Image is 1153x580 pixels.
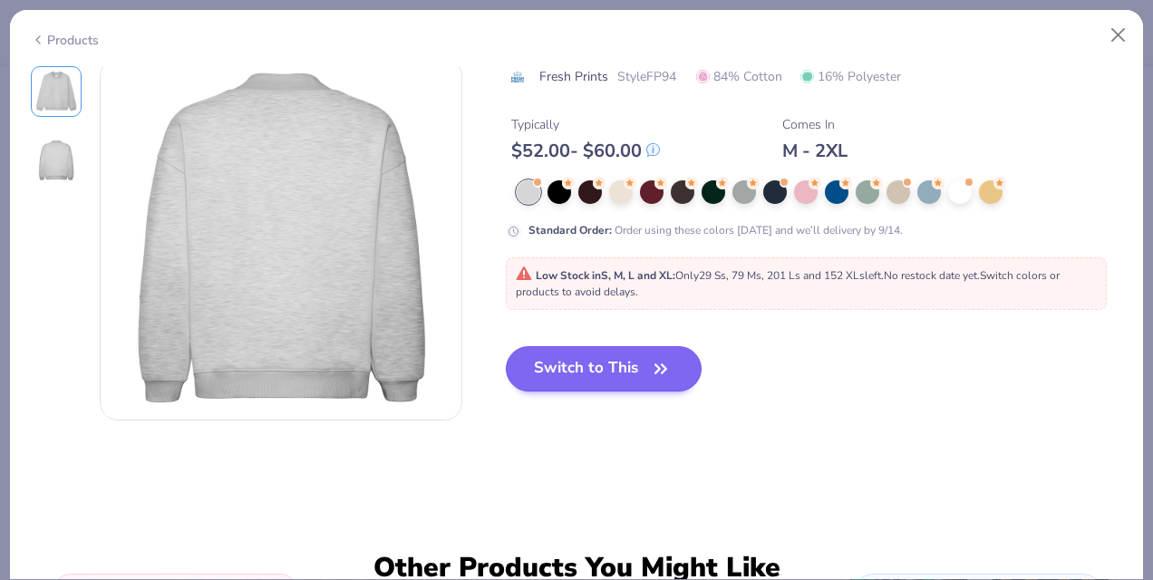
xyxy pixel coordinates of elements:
strong: Standard Order : [528,223,612,237]
div: Products [31,31,99,50]
div: M - 2XL [782,140,848,162]
div: Order using these colors [DATE] and we’ll delivery by 9/14. [528,222,903,238]
button: Switch to This [506,346,702,391]
span: Style FP94 [617,67,676,86]
div: Comes In [782,115,848,134]
span: Only 29 Ss, 79 Ms, 201 Ls and 152 XLs left. Switch colors or products to avoid delays. [516,268,1060,299]
span: No restock date yet. [884,268,980,283]
div: Typically [511,115,660,134]
img: Front [34,70,78,113]
img: Back [34,139,78,182]
button: Close [1101,18,1136,53]
img: Back [101,59,461,420]
strong: Low Stock in S, M, L and XL : [536,268,675,283]
img: brand logo [506,70,530,84]
span: 84% Cotton [696,67,782,86]
div: $ 52.00 - $ 60.00 [511,140,660,162]
span: 16% Polyester [800,67,901,86]
span: Fresh Prints [539,67,608,86]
